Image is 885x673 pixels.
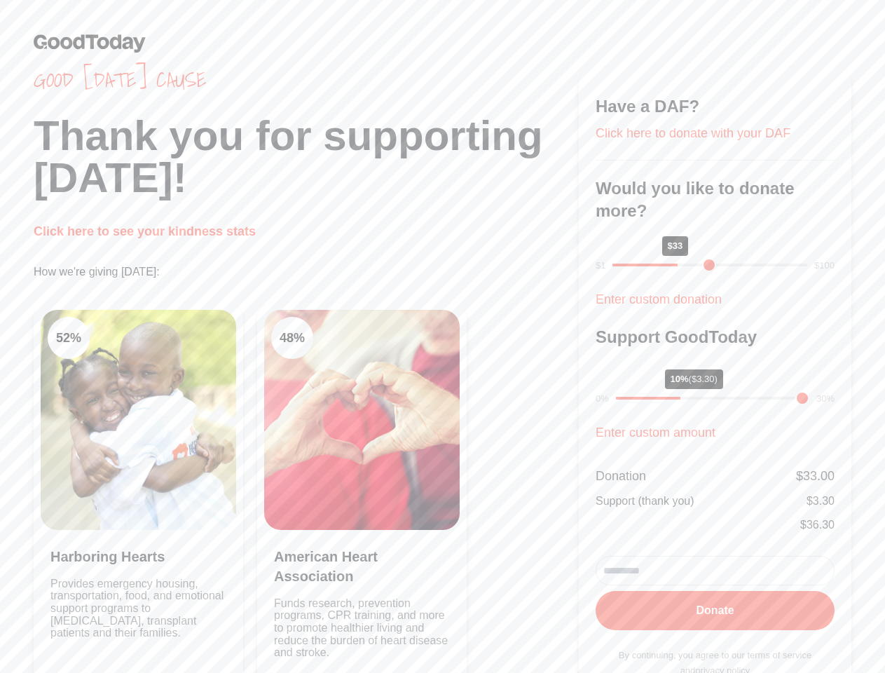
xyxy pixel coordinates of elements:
span: 3.30 [813,495,835,507]
img: Clean Cooking Alliance [264,310,460,530]
a: Enter custom donation [596,292,722,306]
h3: Would you like to donate more? [596,177,835,222]
h3: Harboring Hearts [50,547,226,566]
div: Support (thank you) [596,493,694,510]
h3: American Heart Association [274,547,450,586]
p: How we're giving [DATE]: [34,264,579,280]
img: GoodToday [34,34,146,53]
button: Donate [596,591,835,630]
span: Good [DATE] cause [34,67,579,93]
div: 0% [596,392,609,406]
span: ($3.30) [689,374,718,384]
div: $ [807,493,835,510]
a: Enter custom amount [596,426,715,440]
div: $100 [814,259,835,273]
span: 33.00 [803,469,835,483]
div: $ [796,466,835,486]
a: Click here to see your kindness stats [34,224,256,238]
div: Donation [596,466,646,486]
p: Funds research, prevention programs, CPR training, and more to promote healthier living and reduc... [274,597,450,659]
div: 48 % [271,317,313,359]
span: 36.30 [807,519,835,531]
div: $ [800,517,835,533]
h3: Have a DAF? [596,95,835,118]
img: Clean Air Task Force [41,310,236,530]
div: 30% [816,392,835,406]
div: $1 [596,259,605,273]
div: 10% [665,369,723,389]
div: $33 [662,236,689,256]
div: 52 % [48,317,90,359]
p: Provides emergency housing, transportation, food, and emotional support programs to [MEDICAL_DATA... [50,578,226,659]
h1: Thank you for supporting [DATE]! [34,115,579,199]
h3: Support GoodToday [596,326,835,348]
a: Click here to donate with your DAF [596,126,790,140]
